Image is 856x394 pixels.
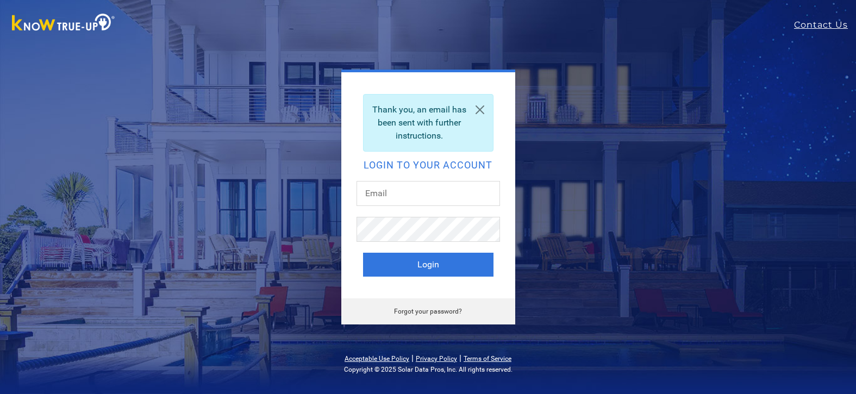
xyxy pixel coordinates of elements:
[394,308,462,315] a: Forgot your password?
[411,353,414,363] span: |
[459,353,461,363] span: |
[416,355,457,362] a: Privacy Policy
[363,94,493,152] div: Thank you, an email has been sent with further instructions.
[363,253,493,277] button: Login
[464,355,511,362] a: Terms of Service
[345,355,409,362] a: Acceptable Use Policy
[7,11,121,36] img: Know True-Up
[357,181,500,206] input: Email
[363,160,493,170] h2: Login to your account
[467,95,493,125] a: Close
[794,18,856,32] a: Contact Us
